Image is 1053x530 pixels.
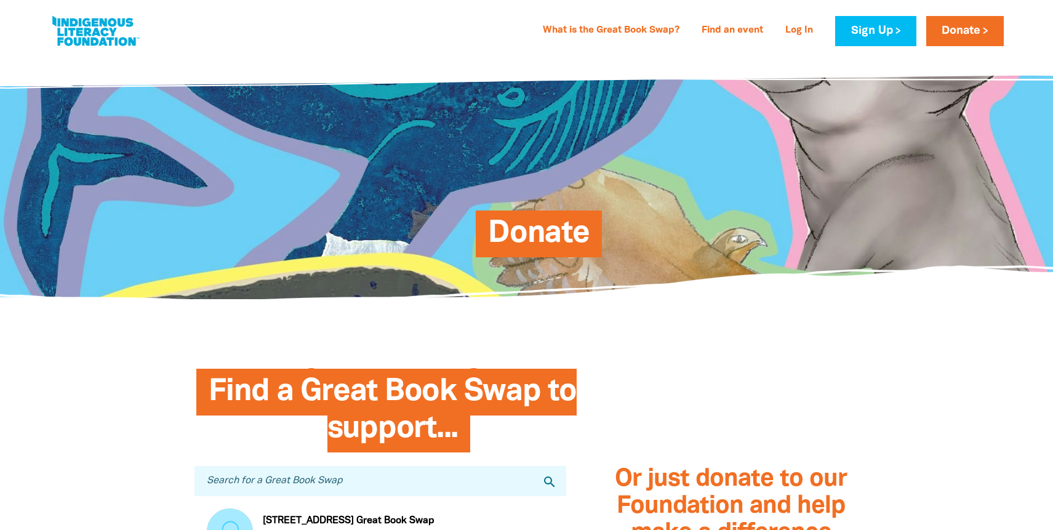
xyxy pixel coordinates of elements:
[488,220,590,257] span: Donate
[926,16,1004,46] a: Donate
[694,21,771,41] a: Find an event
[778,21,820,41] a: Log In
[542,475,557,489] i: search
[835,16,916,46] a: Sign Up
[209,378,577,452] span: Find a Great Book Swap to support...
[535,21,687,41] a: What is the Great Book Swap?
